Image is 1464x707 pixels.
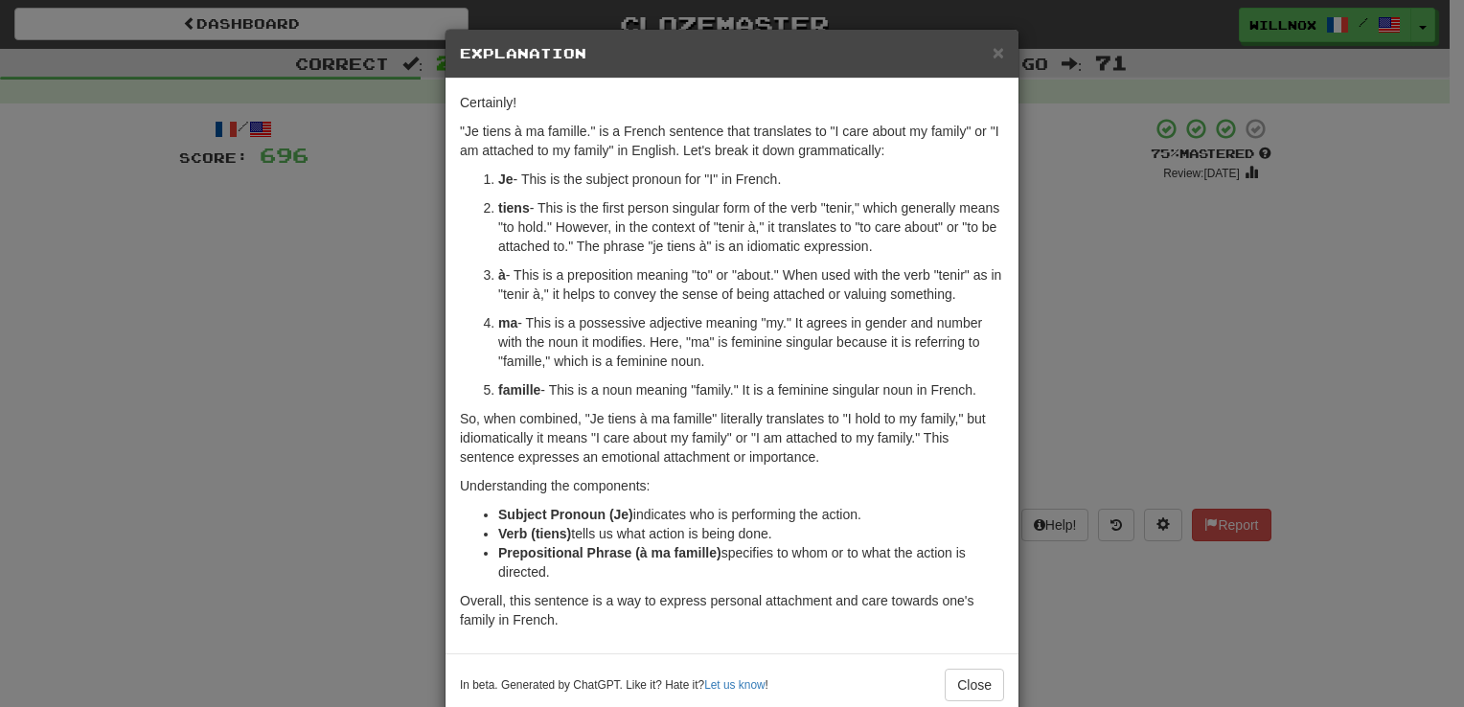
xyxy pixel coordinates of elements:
strong: famille [498,382,540,398]
p: - This is the subject pronoun for "I" in French. [498,170,1004,189]
li: indicates who is performing the action. [498,505,1004,524]
p: - This is the first person singular form of the verb "tenir," which generally means "to hold." Ho... [498,198,1004,256]
p: - This is a possessive adjective meaning "my." It agrees in gender and number with the noun it mo... [498,313,1004,371]
p: Understanding the components: [460,476,1004,495]
strong: Subject Pronoun (Je) [498,507,633,522]
p: "Je tiens à ma famille." is a French sentence that translates to "I care about my family" or "I a... [460,122,1004,160]
small: In beta. Generated by ChatGPT. Like it? Hate it? ! [460,677,768,694]
strong: ma [498,315,517,331]
button: Close [945,669,1004,701]
strong: Je [498,171,514,187]
strong: Verb (tiens) [498,526,571,541]
strong: à [498,267,506,283]
button: Close [993,42,1004,62]
p: - This is a preposition meaning "to" or "about." When used with the verb "tenir" as in "tenir à,"... [498,265,1004,304]
span: × [993,41,1004,63]
strong: tiens [498,200,530,216]
li: specifies to whom or to what the action is directed. [498,543,1004,582]
h5: Explanation [460,44,1004,63]
a: Let us know [704,678,765,692]
p: Overall, this sentence is a way to express personal attachment and care towards one's family in F... [460,591,1004,629]
li: tells us what action is being done. [498,524,1004,543]
p: Certainly! [460,93,1004,112]
p: - This is a noun meaning "family." It is a feminine singular noun in French. [498,380,1004,399]
strong: Prepositional Phrase (à ma famille) [498,545,721,560]
p: So, when combined, "Je tiens à ma famille" literally translates to "I hold to my family," but idi... [460,409,1004,467]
